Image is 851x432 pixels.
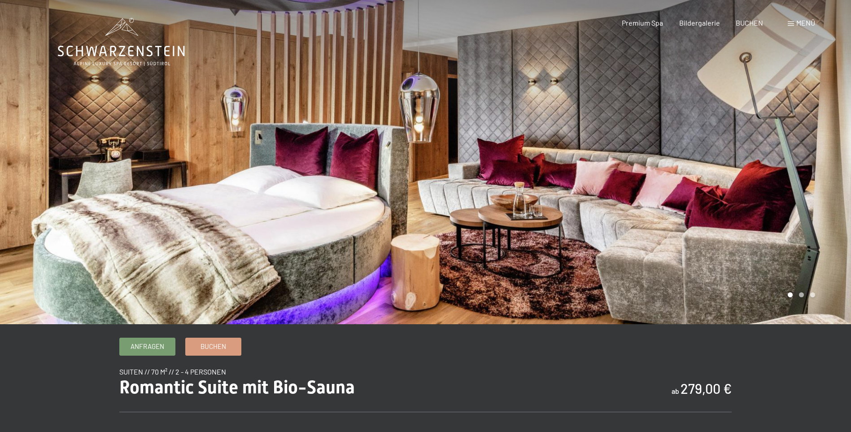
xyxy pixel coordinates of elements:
[681,380,732,397] b: 279,00 €
[201,342,226,351] span: Buchen
[672,387,679,395] span: ab
[131,342,164,351] span: Anfragen
[796,18,815,27] span: Menü
[736,18,763,27] a: BUCHEN
[622,18,663,27] a: Premium Spa
[679,18,720,27] a: Bildergalerie
[119,367,226,376] span: Suiten // 70 m² // 2 - 4 Personen
[186,338,241,355] a: Buchen
[120,338,175,355] a: Anfragen
[119,377,355,398] span: Romantic Suite mit Bio-Sauna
